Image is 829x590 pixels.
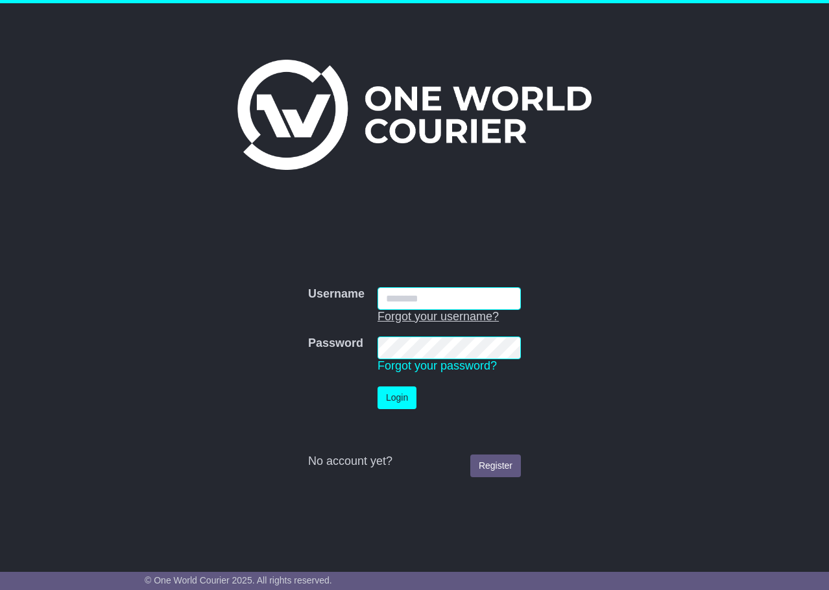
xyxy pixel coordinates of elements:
[378,310,499,323] a: Forgot your username?
[308,336,363,351] label: Password
[237,60,592,170] img: One World
[470,454,521,477] a: Register
[308,454,521,469] div: No account yet?
[145,575,332,585] span: © One World Courier 2025. All rights reserved.
[308,287,365,301] label: Username
[378,359,497,372] a: Forgot your password?
[378,386,416,409] button: Login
